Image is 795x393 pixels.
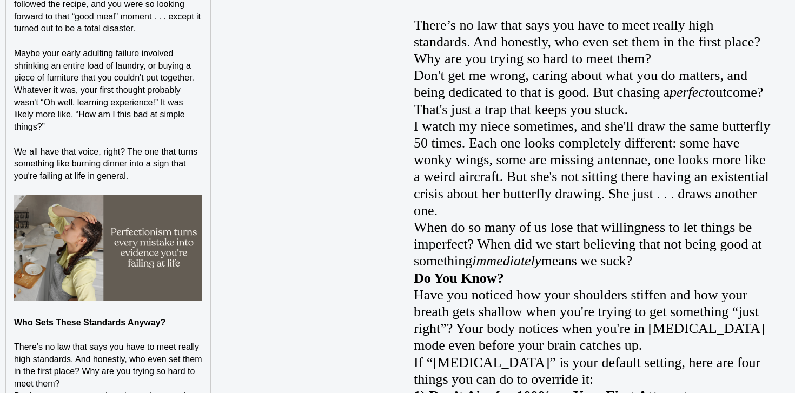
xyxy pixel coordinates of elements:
img: 1757432356335-Perfectionism%20turns%20every%20mistake%20into%20evidence%20you%27re%20failing%20at... [14,195,202,301]
em: perfect [670,84,708,100]
span: If “[MEDICAL_DATA]” is your default setting, here are four things you can do to override it: [414,355,760,387]
span: Don't get me wrong, caring about what you do matters, and being dedicated to that is good. But ch... [414,68,747,100]
em: immediately [472,253,541,269]
span: Have you noticed how your shoulders stiffen and how your breath gets shallow when you're trying t... [414,287,765,354]
span: I watch my niece sometimes, and she'll draw the same butterfly 50 times. Each one looks completel... [414,118,771,218]
strong: Who Sets These Standards Anyway? [14,318,165,327]
strong: Do You Know? [414,270,504,286]
span: outcome? That's just a trap that keeps you stuck. [414,84,763,117]
span: means we suck? [541,253,632,269]
span: There’s no law that says you have to meet really high standards. And honestly, who even set them ... [14,342,204,388]
span: There’s no law that says you have to meet really high standards. And honestly, who even set them ... [414,17,760,66]
span: Maybe your early adulting failure involved shrinking an entire load of laundry, or buying a piece... [14,49,197,131]
span: When do so many of us lose that willingness to let things be imperfect? When did we start believi... [414,219,762,269]
span: We all have that voice, right? The one that turns something like burning dinner into a sign that ... [14,147,200,181]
